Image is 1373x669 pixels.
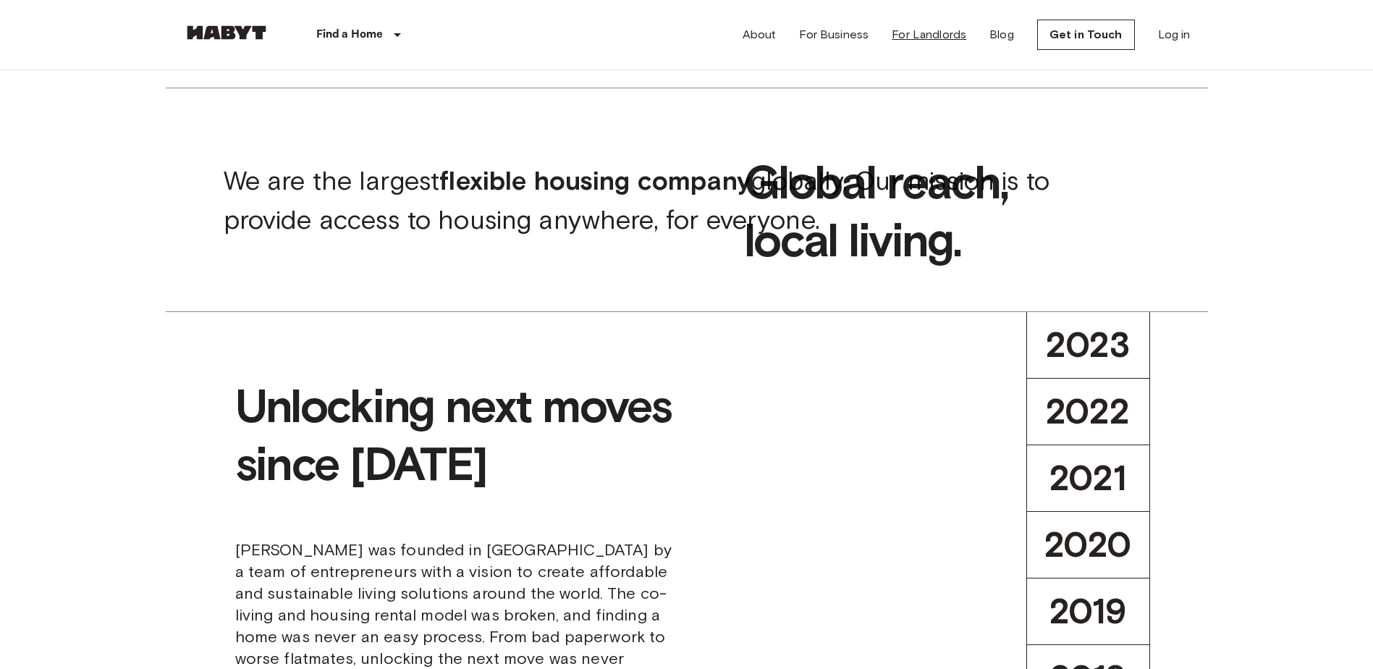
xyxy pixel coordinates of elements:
[743,26,777,43] a: About
[557,70,1208,269] span: Global reach, local living.
[1158,26,1191,43] a: Log in
[439,628,751,660] b: flexible housing company
[892,26,966,43] a: For Landlords
[1037,20,1135,50] a: Get in Touch
[989,26,1014,43] a: Blog
[183,25,270,40] img: Habyt
[316,26,384,43] p: Find a Home
[799,26,869,43] a: For Business
[166,70,1208,547] img: we-make-moves-not-waiting-lists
